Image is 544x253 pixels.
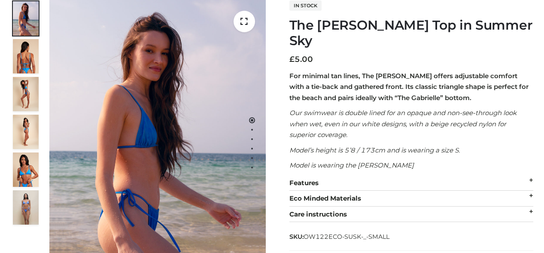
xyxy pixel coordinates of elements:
bdi: 5.00 [289,55,313,64]
strong: For minimal tan lines, The [PERSON_NAME] offers adjustable comfort with a tie-back and gathered f... [289,72,529,102]
span: £ [289,55,295,64]
img: 4.Alex-top_CN-1-1-2.jpg [13,77,39,111]
img: 5.Alex-top_CN-1-1_1-1.jpg [13,39,39,73]
img: 1.Alex-top_SS-1_4464b1e7-c2c9-4e4b-a62c-58381cd673c0-1.jpg [13,1,39,36]
div: Features [289,175,534,191]
em: Model’s height is 5’8 / 173cm and is wearing a size S. [289,146,460,154]
h1: The [PERSON_NAME] Top in Summer Sky [289,18,534,49]
span: SKU: [289,232,390,242]
img: SSVC.jpg [13,190,39,225]
img: 2.Alex-top_CN-1-1-2.jpg [13,152,39,187]
div: Eco Minded Materials [289,191,534,207]
em: Model is wearing the [PERSON_NAME] [289,161,414,169]
div: Care instructions [289,207,534,223]
span: OW122ECO-SUSK-_-SMALL [304,233,389,241]
span: In stock [289,0,322,11]
img: 3.Alex-top_CN-1-1-2.jpg [13,115,39,149]
em: Our swimwear is double lined for an opaque and non-see-through look when wet, even in our white d... [289,109,517,139]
